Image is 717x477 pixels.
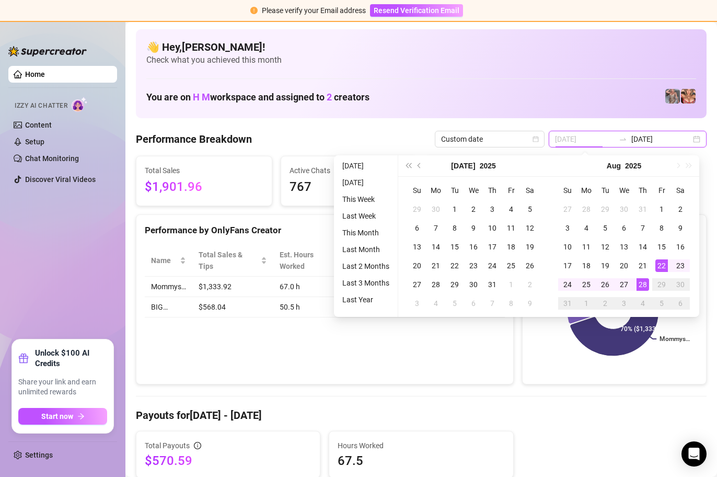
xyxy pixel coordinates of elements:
div: 6 [411,222,423,234]
text: Mommys… [660,335,690,343]
div: 5 [599,222,611,234]
div: 4 [637,297,649,310]
th: Sa [521,181,539,200]
td: 2025-09-02 [596,294,615,313]
span: info-circle [194,442,201,449]
li: Last Month [338,243,394,256]
div: 1 [580,297,593,310]
div: 30 [618,203,630,215]
div: 4 [430,297,442,310]
th: Tu [445,181,464,200]
button: Previous month (PageUp) [414,155,425,176]
div: 3 [486,203,499,215]
div: 14 [430,241,442,253]
div: 19 [599,259,611,272]
div: 21 [637,259,649,272]
div: 12 [524,222,536,234]
th: Su [408,181,426,200]
th: Tu [596,181,615,200]
div: 29 [448,278,461,291]
th: Mo [426,181,445,200]
td: 2025-08-25 [577,275,596,294]
div: 13 [411,241,423,253]
td: 2025-07-16 [464,237,483,256]
td: 2025-07-13 [408,237,426,256]
a: Setup [25,138,44,146]
td: 2025-08-18 [577,256,596,275]
td: 2025-08-26 [596,275,615,294]
td: 2025-07-18 [502,237,521,256]
div: 16 [467,241,480,253]
div: 2 [674,203,687,215]
div: 4 [505,203,517,215]
th: Su [558,181,577,200]
div: 26 [524,259,536,272]
div: 17 [486,241,499,253]
li: [DATE] [338,176,394,189]
th: Fr [502,181,521,200]
div: 7 [637,222,649,234]
div: 23 [467,259,480,272]
td: 2025-08-06 [464,294,483,313]
button: Choose a year [625,155,641,176]
button: Start nowarrow-right [18,408,107,425]
span: Active Chats [290,165,408,176]
a: Home [25,70,45,78]
li: Last Week [338,210,394,222]
span: Resend Verification Email [374,6,459,15]
span: arrow-right [77,413,85,420]
td: 2025-09-03 [615,294,633,313]
div: 24 [561,278,574,291]
td: 2025-08-12 [596,237,615,256]
div: 19 [524,241,536,253]
td: 2025-07-04 [502,200,521,219]
td: 2025-07-10 [483,219,502,237]
td: 2025-08-02 [521,275,539,294]
td: 2025-08-16 [671,237,690,256]
div: 20 [618,259,630,272]
td: 2025-08-13 [615,237,633,256]
div: 11 [580,241,593,253]
div: 26 [599,278,611,291]
td: 2025-08-21 [633,256,652,275]
td: 2025-08-03 [558,219,577,237]
div: 25 [580,278,593,291]
td: 2025-08-22 [652,256,671,275]
div: 29 [599,203,611,215]
img: logo-BBDzfeDw.svg [8,46,87,56]
div: 4 [580,222,593,234]
span: Izzy AI Chatter [15,101,67,111]
span: Total Payouts [145,440,190,451]
button: Choose a year [480,155,496,176]
div: 21 [430,259,442,272]
div: 22 [448,259,461,272]
a: Discover Viral Videos [25,175,96,184]
td: 2025-07-23 [464,256,483,275]
span: Total Sales [145,165,263,176]
td: 2025-07-22 [445,256,464,275]
td: 2025-08-28 [633,275,652,294]
div: 31 [637,203,649,215]
div: 2 [524,278,536,291]
td: 2025-07-31 [483,275,502,294]
div: 12 [599,241,611,253]
td: 2025-08-08 [652,219,671,237]
td: 2025-07-24 [483,256,502,275]
div: Please verify your Email address [262,5,366,16]
strong: Unlock $100 AI Credits [35,348,107,369]
td: BIG… [145,297,192,317]
th: Mo [577,181,596,200]
h1: You are on workspace and assigned to creators [146,92,369,103]
button: Resend Verification Email [370,4,463,17]
td: 67.0 h [273,277,355,297]
div: 30 [674,278,687,291]
div: 15 [655,241,668,253]
input: End date [631,133,691,145]
div: 18 [505,241,517,253]
div: 8 [655,222,668,234]
th: Total Sales & Tips [192,245,273,277]
td: 2025-07-14 [426,237,445,256]
td: 2025-08-06 [615,219,633,237]
button: Last year (Control + left) [402,155,414,176]
span: Hours Worked [338,440,504,451]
